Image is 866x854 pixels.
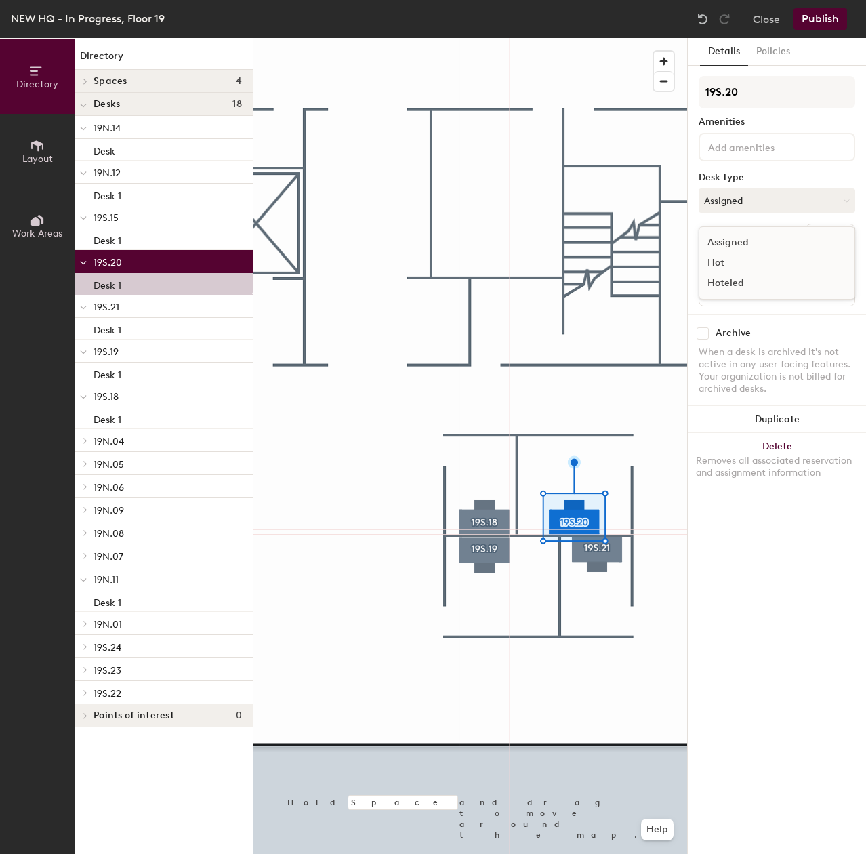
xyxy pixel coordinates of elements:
[806,224,855,247] button: Ungroup
[705,138,827,155] input: Add amenities
[94,142,115,157] p: Desk
[94,710,174,721] span: Points of interest
[94,212,119,224] span: 19S.15
[699,117,855,127] div: Amenities
[94,99,120,110] span: Desks
[699,188,855,213] button: Assigned
[94,619,122,630] span: 19N.01
[688,433,866,493] button: DeleteRemoves all associated reservation and assignment information
[94,459,124,470] span: 19N.05
[94,436,124,447] span: 19N.04
[236,710,242,721] span: 0
[94,642,121,653] span: 19S.24
[11,10,165,27] div: NEW HQ - In Progress, Floor 19
[236,76,242,87] span: 4
[22,153,53,165] span: Layout
[94,231,121,247] p: Desk 1
[94,688,121,699] span: 19S.22
[94,528,124,540] span: 19N.08
[696,455,858,479] div: Removes all associated reservation and assignment information
[94,593,121,609] p: Desk 1
[700,38,748,66] button: Details
[641,819,674,840] button: Help
[94,167,121,179] span: 19N.12
[94,321,121,336] p: Desk 1
[94,365,121,381] p: Desk 1
[94,276,121,291] p: Desk 1
[232,99,242,110] span: 18
[688,406,866,433] button: Duplicate
[94,186,121,202] p: Desk 1
[94,257,122,268] span: 19S.20
[94,123,121,134] span: 19N.14
[94,505,124,516] span: 19N.09
[94,76,127,87] span: Spaces
[699,273,835,293] div: Hoteled
[94,302,119,313] span: 19S.21
[94,665,121,676] span: 19S.23
[748,38,798,66] button: Policies
[699,172,855,183] div: Desk Type
[696,12,709,26] img: Undo
[94,574,119,586] span: 19N.11
[94,410,121,426] p: Desk 1
[12,228,62,239] span: Work Areas
[699,346,855,395] div: When a desk is archived it's not active in any user-facing features. Your organization is not bil...
[94,482,124,493] span: 19N.06
[699,232,835,253] div: Assigned
[94,551,123,563] span: 19N.07
[94,346,119,358] span: 19S.19
[94,391,119,403] span: 19S.18
[699,253,835,273] div: Hot
[16,79,58,90] span: Directory
[753,8,780,30] button: Close
[718,12,731,26] img: Redo
[793,8,847,30] button: Publish
[75,49,253,70] h1: Directory
[716,328,751,339] div: Archive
